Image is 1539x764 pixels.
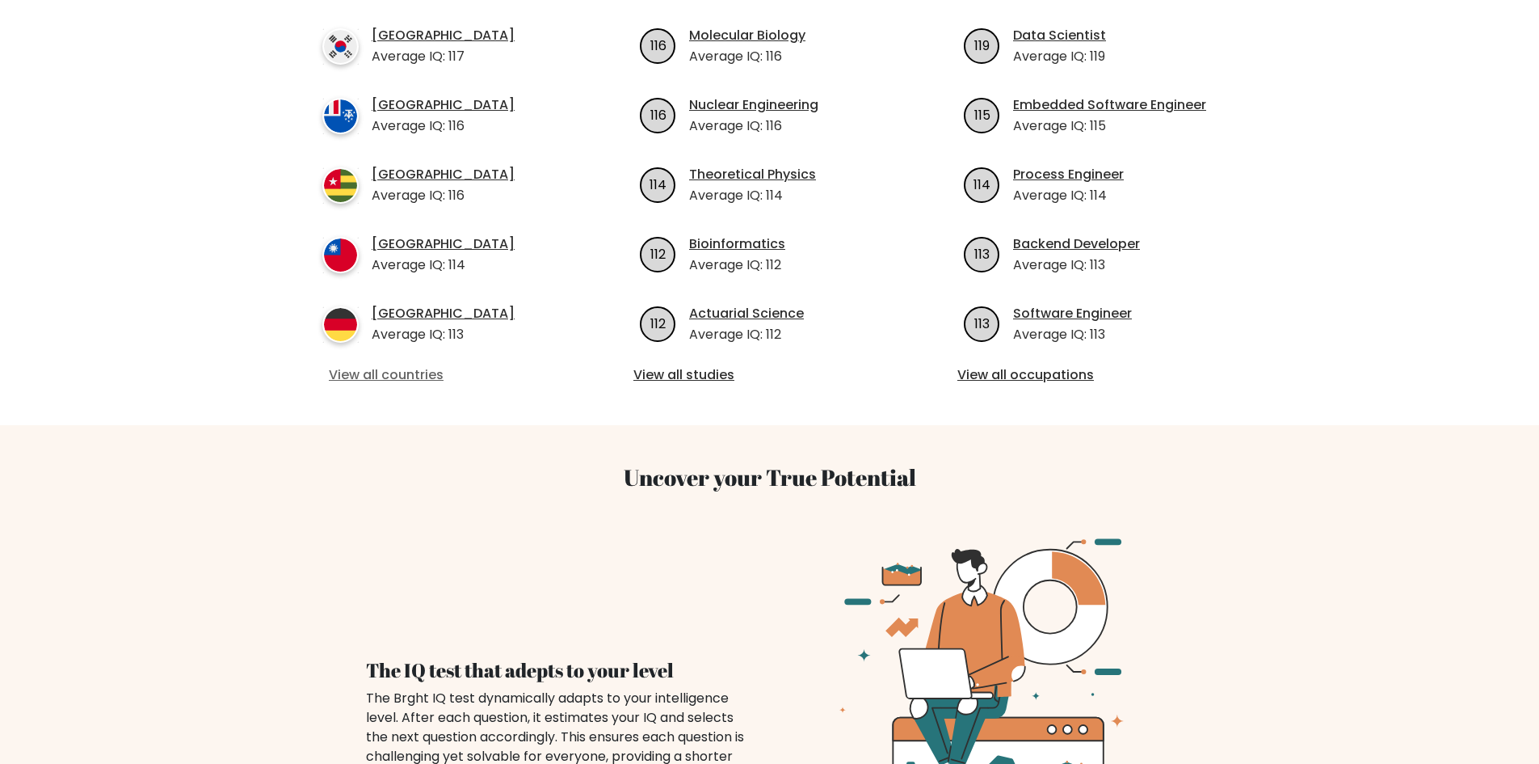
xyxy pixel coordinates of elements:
[974,36,990,54] text: 119
[974,105,990,124] text: 115
[372,95,515,115] a: [GEOGRAPHIC_DATA]
[689,26,805,45] a: Molecular Biology
[1013,26,1106,45] a: Data Scientist
[689,47,805,66] p: Average IQ: 116
[1013,116,1206,136] p: Average IQ: 115
[329,365,562,385] a: View all countries
[246,464,1293,492] h3: Uncover your True Potential
[689,234,785,254] a: Bioinformatics
[650,314,666,332] text: 112
[366,659,751,682] h4: The IQ test that adepts to your level
[1013,255,1140,275] p: Average IQ: 113
[372,255,515,275] p: Average IQ: 114
[372,234,515,254] a: [GEOGRAPHIC_DATA]
[372,304,515,323] a: [GEOGRAPHIC_DATA]
[372,325,515,344] p: Average IQ: 113
[974,314,990,332] text: 113
[372,186,515,205] p: Average IQ: 116
[322,98,359,134] img: country
[973,175,990,193] text: 114
[689,95,818,115] a: Nuclear Engineering
[1013,304,1132,323] a: Software Engineer
[1013,47,1106,66] p: Average IQ: 119
[689,186,816,205] p: Average IQ: 114
[372,47,515,66] p: Average IQ: 117
[322,167,359,204] img: country
[689,325,804,344] p: Average IQ: 112
[974,244,990,263] text: 113
[650,36,666,54] text: 116
[322,28,359,65] img: country
[372,26,515,45] a: [GEOGRAPHIC_DATA]
[957,365,1230,385] a: View all occupations
[1013,186,1124,205] p: Average IQ: 114
[689,304,804,323] a: Actuarial Science
[650,175,666,193] text: 114
[322,237,359,273] img: country
[1013,95,1206,115] a: Embedded Software Engineer
[1013,234,1140,254] a: Backend Developer
[372,165,515,184] a: [GEOGRAPHIC_DATA]
[372,116,515,136] p: Average IQ: 116
[633,365,906,385] a: View all studies
[689,165,816,184] a: Theoretical Physics
[1013,325,1132,344] p: Average IQ: 113
[650,244,666,263] text: 112
[1013,165,1124,184] a: Process Engineer
[322,306,359,343] img: country
[650,105,666,124] text: 116
[689,116,818,136] p: Average IQ: 116
[689,255,785,275] p: Average IQ: 112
